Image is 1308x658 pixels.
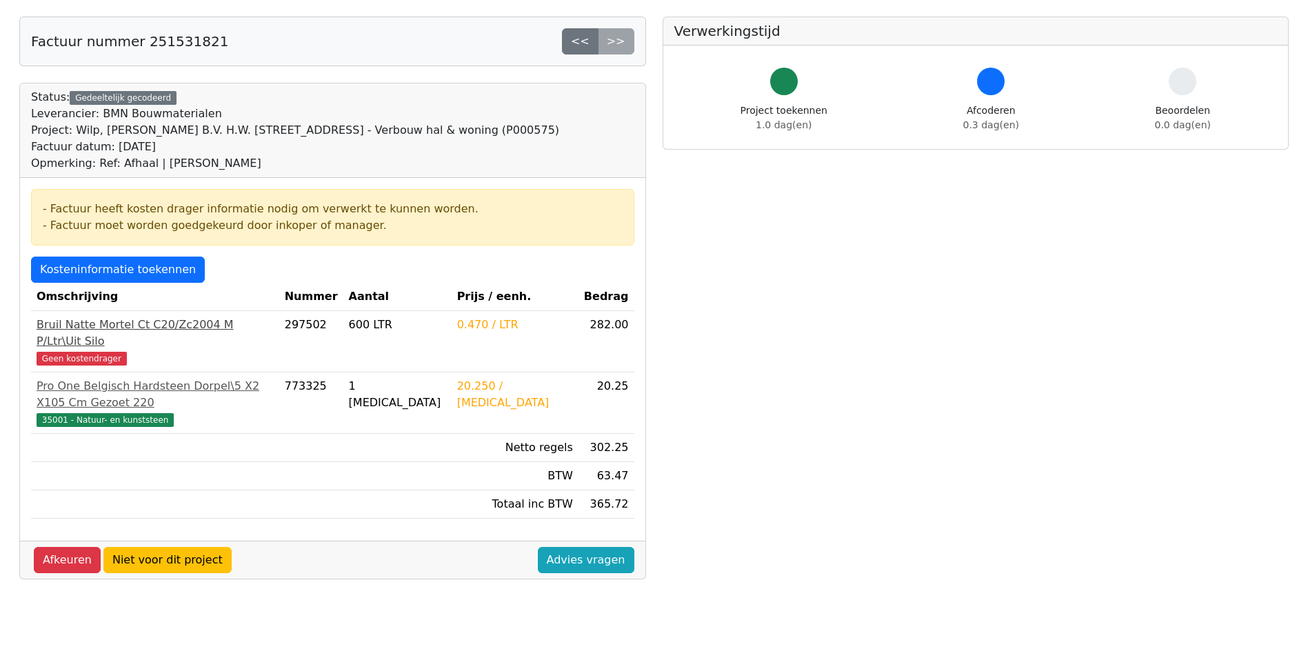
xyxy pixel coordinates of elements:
[279,283,343,311] th: Nummer
[1155,119,1211,130] span: 0.0 dag(en)
[37,352,127,366] span: Geen kostendrager
[562,28,598,54] a: <<
[756,119,812,130] span: 1.0 dag(en)
[31,122,559,139] div: Project: Wilp, [PERSON_NAME] B.V. H.W. [STREET_ADDRESS] - Verbouw hal & woning (P000575)
[452,462,578,490] td: BTW
[37,378,274,428] a: Pro One Belgisch Hardsteen Dorpel\5 X2 X105 Cm Gezoet 22035001 - Natuur- en kunststeen
[457,317,573,333] div: 0.470 / LTR
[31,257,205,283] a: Kosteninformatie toekennen
[1155,103,1211,132] div: Beoordelen
[37,413,174,427] span: 35001 - Natuur- en kunststeen
[43,201,623,217] div: - Factuur heeft kosten drager informatie nodig om verwerkt te kunnen worden.
[349,378,446,411] div: 1 [MEDICAL_DATA]
[741,103,827,132] div: Project toekennen
[31,155,559,172] div: Opmerking: Ref: Afhaal | [PERSON_NAME]
[37,317,274,350] div: Bruil Natte Mortel Ct C20/Zc2004 M P/Ltr\Uit Silo
[103,547,232,573] a: Niet voor dit project
[279,311,343,372] td: 297502
[349,317,446,333] div: 600 LTR
[31,139,559,155] div: Factuur datum: [DATE]
[578,311,634,372] td: 282.00
[31,33,228,50] h5: Factuur nummer 251531821
[31,283,279,311] th: Omschrijving
[343,283,452,311] th: Aantal
[37,317,274,366] a: Bruil Natte Mortel Ct C20/Zc2004 M P/Ltr\Uit SiloGeen kostendrager
[963,119,1019,130] span: 0.3 dag(en)
[578,372,634,434] td: 20.25
[457,378,573,411] div: 20.250 / [MEDICAL_DATA]
[452,283,578,311] th: Prijs / eenh.
[538,547,634,573] a: Advies vragen
[674,23,1278,39] h5: Verwerkingstijd
[452,490,578,519] td: Totaal inc BTW
[452,434,578,462] td: Netto regels
[31,106,559,122] div: Leverancier: BMN Bouwmaterialen
[578,434,634,462] td: 302.25
[279,372,343,434] td: 773325
[31,89,559,172] div: Status:
[43,217,623,234] div: - Factuur moet worden goedgekeurd door inkoper of manager.
[70,91,177,105] div: Gedeeltelijk gecodeerd
[963,103,1019,132] div: Afcoderen
[37,378,274,411] div: Pro One Belgisch Hardsteen Dorpel\5 X2 X105 Cm Gezoet 220
[578,490,634,519] td: 365.72
[578,462,634,490] td: 63.47
[578,283,634,311] th: Bedrag
[34,547,101,573] a: Afkeuren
